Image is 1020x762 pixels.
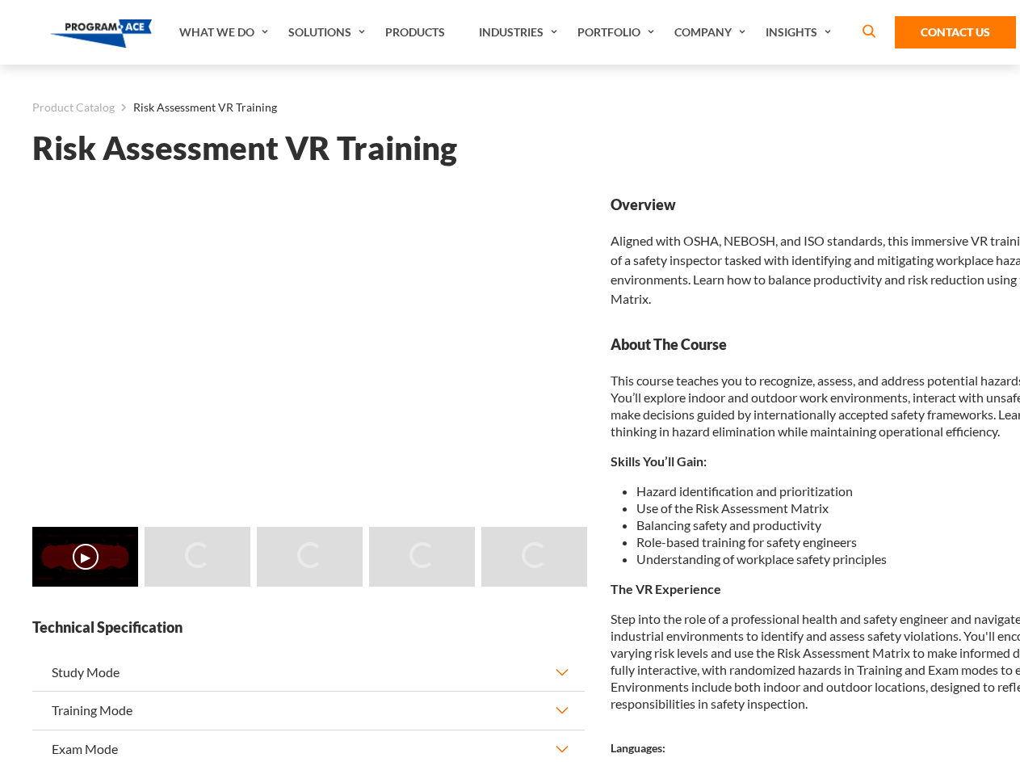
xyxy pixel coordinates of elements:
[895,16,1016,48] a: Contact Us
[50,19,153,48] img: Program-Ace
[32,195,585,506] iframe: Risk Assessment VR Training - Video 0
[32,97,115,118] a: Product Catalog
[611,741,665,755] strong: Languages:
[73,544,99,570] button: ▶
[32,654,585,691] button: Study Mode
[32,617,585,638] strong: Technical Specification
[115,97,277,118] li: Risk Assessment VR Training
[32,527,138,587] img: Risk Assessment VR Training - Video 0
[32,692,585,729] button: Training Mode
